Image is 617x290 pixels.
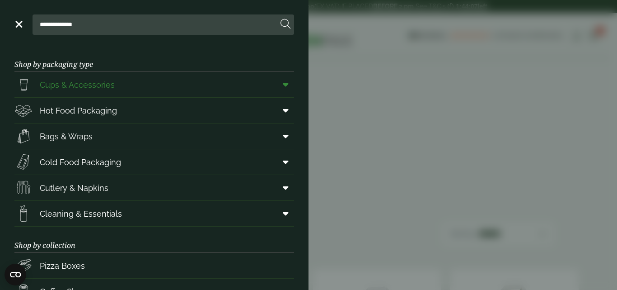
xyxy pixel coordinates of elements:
[40,79,115,91] span: Cups & Accessories
[14,179,33,197] img: Cutlery.svg
[40,208,122,220] span: Cleaning & Essentials
[14,76,33,94] img: PintNhalf_cup.svg
[14,124,294,149] a: Bags & Wraps
[40,105,117,117] span: Hot Food Packaging
[14,127,33,145] img: Paper_carriers.svg
[40,182,108,194] span: Cutlery & Napkins
[14,101,33,119] img: Deli_box.svg
[14,204,33,223] img: open-wipe.svg
[40,156,121,168] span: Cold Food Packaging
[40,260,85,272] span: Pizza Boxes
[14,175,294,200] a: Cutlery & Napkins
[14,98,294,123] a: Hot Food Packaging
[14,227,294,253] h3: Shop by collection
[14,153,33,171] img: Sandwich_box.svg
[14,46,294,72] h3: Shop by packaging type
[14,149,294,175] a: Cold Food Packaging
[14,72,294,97] a: Cups & Accessories
[40,130,93,143] span: Bags & Wraps
[14,253,294,278] a: Pizza Boxes
[14,257,33,275] img: Pizza_boxes.svg
[5,264,26,285] button: Open CMP widget
[14,201,294,226] a: Cleaning & Essentials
